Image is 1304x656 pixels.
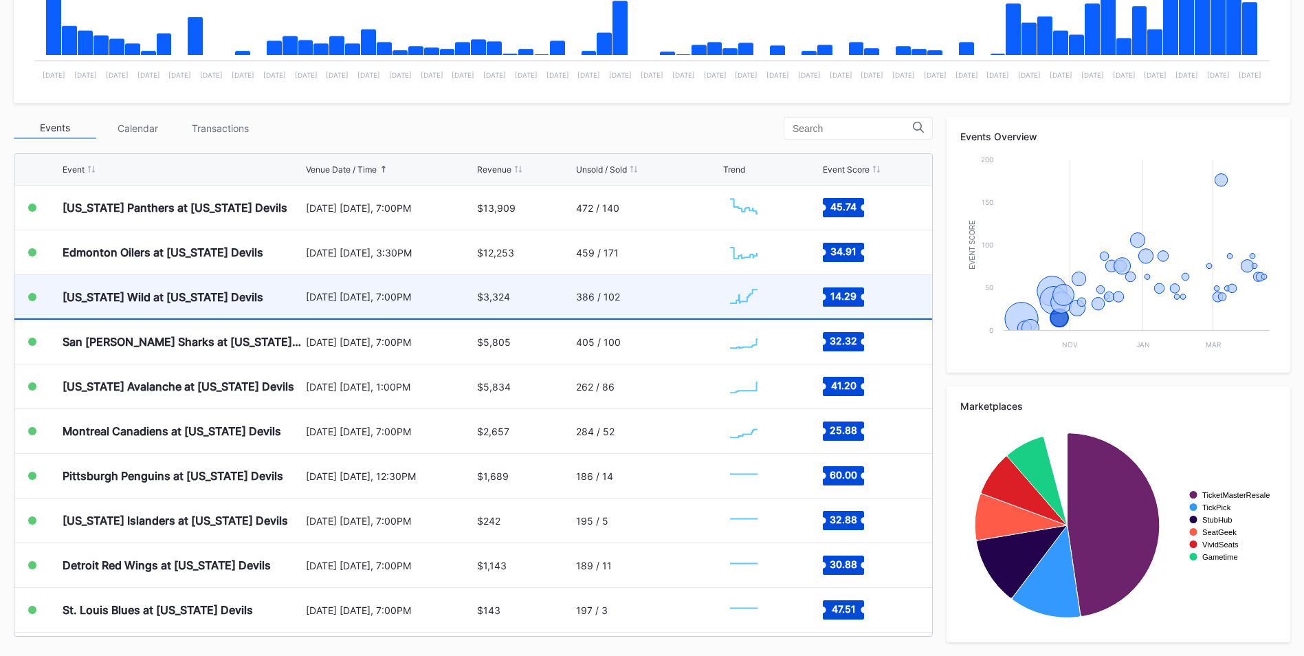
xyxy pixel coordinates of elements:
div: Edmonton Oilers at [US_STATE] Devils [63,245,263,259]
text: 45.74 [830,201,857,212]
svg: Chart title [723,235,764,270]
div: $13,909 [477,202,516,214]
div: $2,657 [477,426,509,437]
svg: Chart title [723,325,764,359]
svg: Chart title [723,190,764,225]
text: 34.91 [830,245,857,257]
text: 30.88 [830,558,857,570]
text: [DATE] [43,71,65,79]
text: SeatGeek [1202,528,1237,536]
text: 25.88 [830,424,857,436]
svg: Chart title [723,369,764,404]
div: Pittsburgh Penguins at [US_STATE] Devils [63,469,283,483]
text: 41.20 [830,380,856,391]
div: 189 / 11 [576,560,612,571]
svg: Chart title [723,280,764,314]
text: [DATE] [357,71,380,79]
text: [DATE] [546,71,569,79]
div: Marketplaces [960,400,1277,412]
svg: Chart title [723,503,764,538]
div: Unsold / Sold [576,164,627,175]
text: [DATE] [735,71,758,79]
text: [DATE] [1081,71,1104,79]
text: [DATE] [577,71,600,79]
div: [US_STATE] Islanders at [US_STATE] Devils [63,514,288,527]
text: StubHub [1202,516,1233,524]
text: [DATE] [830,71,852,79]
div: [DATE] [DATE], 7:00PM [306,560,474,571]
div: [DATE] [DATE], 3:30PM [306,247,474,259]
svg: Chart title [723,548,764,582]
text: [DATE] [1113,71,1136,79]
text: [DATE] [263,71,286,79]
text: [DATE] [1207,71,1230,79]
div: [US_STATE] Avalanche at [US_STATE] Devils [63,380,294,393]
text: Jan [1136,340,1150,349]
div: $143 [477,604,500,616]
div: 284 / 52 [576,426,615,437]
div: $1,689 [477,470,509,482]
svg: Chart title [960,422,1277,628]
text: [DATE] [955,71,978,79]
text: [DATE] [892,71,915,79]
div: Trend [723,164,745,175]
text: [DATE] [798,71,821,79]
text: [DATE] [986,71,1009,79]
div: $1,143 [477,560,507,571]
div: Events Overview [960,131,1277,142]
div: St. Louis Blues at [US_STATE] Devils [63,603,253,617]
text: [DATE] [326,71,349,79]
text: [DATE] [515,71,538,79]
text: 50 [985,283,993,292]
text: TickPick [1202,503,1231,512]
div: 459 / 171 [576,247,619,259]
text: [DATE] [200,71,223,79]
div: [DATE] [DATE], 1:00PM [306,381,474,393]
text: 150 [982,198,993,206]
div: [DATE] [DATE], 7:00PM [306,291,474,303]
text: [DATE] [137,71,160,79]
text: [DATE] [1175,71,1198,79]
div: 195 / 5 [576,515,608,527]
text: [DATE] [609,71,632,79]
div: $3,324 [477,291,510,303]
text: [DATE] [1239,71,1261,79]
text: [DATE] [766,71,789,79]
div: 197 / 3 [576,604,608,616]
text: [DATE] [641,71,663,79]
text: [DATE] [452,71,474,79]
text: Gametime [1202,553,1238,561]
svg: Chart title [723,593,764,627]
text: [DATE] [704,71,727,79]
div: Detroit Red Wings at [US_STATE] Devils [63,558,271,572]
div: 405 / 100 [576,336,621,348]
div: [DATE] [DATE], 7:00PM [306,336,474,348]
div: Events [14,118,96,139]
div: [DATE] [DATE], 7:00PM [306,604,474,616]
text: [DATE] [295,71,318,79]
text: [DATE] [1050,71,1072,79]
text: 32.32 [830,335,857,347]
text: Event Score [969,220,976,270]
div: Calendar [96,118,179,139]
text: [DATE] [389,71,412,79]
div: $12,253 [477,247,514,259]
div: 186 / 14 [576,470,613,482]
text: [DATE] [483,71,506,79]
text: [DATE] [861,71,883,79]
text: 200 [981,155,993,164]
text: [DATE] [74,71,97,79]
text: [DATE] [421,71,443,79]
text: 60.00 [830,469,857,481]
text: 0 [989,326,993,334]
div: [DATE] [DATE], 7:00PM [306,202,474,214]
div: [DATE] [DATE], 7:00PM [306,515,474,527]
div: 472 / 140 [576,202,619,214]
text: [DATE] [106,71,129,79]
div: [US_STATE] Wild at [US_STATE] Devils [63,290,263,304]
div: $5,834 [477,381,511,393]
text: 32.88 [830,514,857,525]
div: San [PERSON_NAME] Sharks at [US_STATE] Devils [63,335,302,349]
div: [US_STATE] Panthers at [US_STATE] Devils [63,201,287,215]
div: $5,805 [477,336,511,348]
